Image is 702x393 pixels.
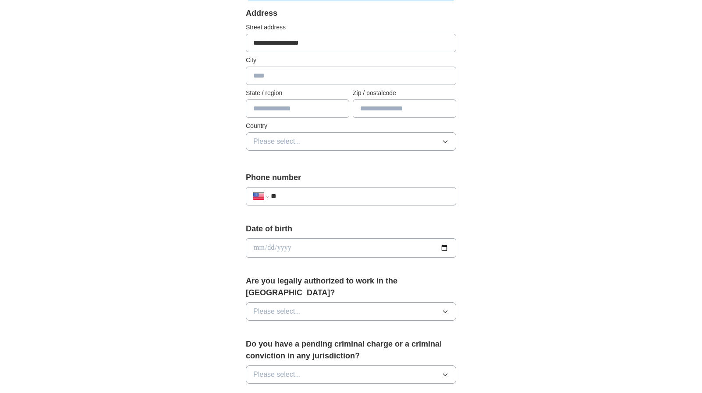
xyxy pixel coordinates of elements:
label: Country [246,121,456,131]
button: Please select... [246,302,456,321]
label: State / region [246,89,349,98]
button: Please select... [246,132,456,151]
button: Please select... [246,365,456,384]
span: Please select... [253,136,301,147]
label: Phone number [246,172,456,184]
label: Do you have a pending criminal charge or a criminal conviction in any jurisdiction? [246,338,456,362]
label: Street address [246,23,456,32]
span: Please select... [253,306,301,317]
span: Please select... [253,369,301,380]
div: Address [246,7,456,19]
label: Date of birth [246,223,456,235]
label: Zip / postalcode [353,89,456,98]
label: Are you legally authorized to work in the [GEOGRAPHIC_DATA]? [246,275,456,299]
label: City [246,56,456,65]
